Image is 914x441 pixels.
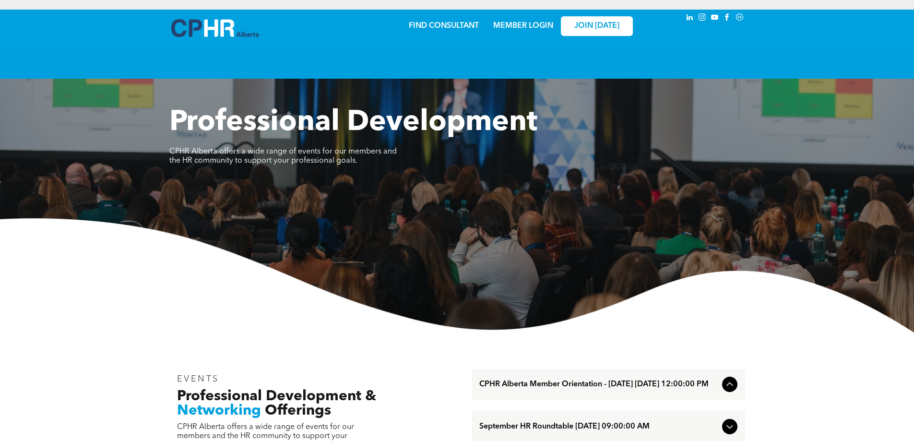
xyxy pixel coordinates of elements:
[735,12,745,25] a: Social network
[479,380,718,389] span: CPHR Alberta Member Orientation - [DATE] [DATE] 12:00:00 PM
[561,16,633,36] a: JOIN [DATE]
[710,12,720,25] a: youtube
[177,389,376,404] span: Professional Development &
[409,22,479,30] a: FIND CONSULTANT
[169,108,537,137] span: Professional Development
[722,12,733,25] a: facebook
[697,12,708,25] a: instagram
[574,22,619,31] span: JOIN [DATE]
[177,375,220,383] span: EVENTS
[685,12,695,25] a: linkedin
[493,22,553,30] a: MEMBER LOGIN
[169,148,397,165] span: CPHR Alberta offers a wide range of events for our members and the HR community to support your p...
[171,19,259,37] img: A blue and white logo for cp alberta
[479,422,718,431] span: September HR Roundtable [DATE] 09:00:00 AM
[177,404,261,418] span: Networking
[265,404,331,418] span: Offerings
